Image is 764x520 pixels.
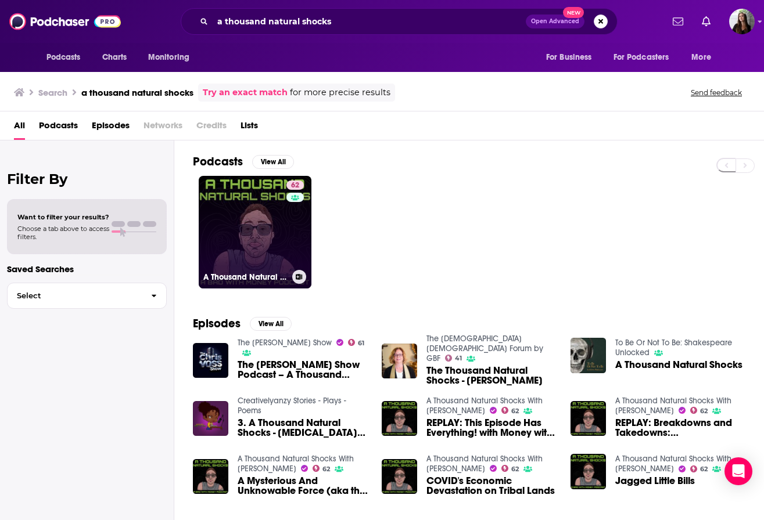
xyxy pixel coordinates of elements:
span: REPLAY: This Episode Has Everything! with Money with [PERSON_NAME] [426,418,557,438]
a: Podcasts [39,116,78,140]
a: Podchaser - Follow, Share and Rate Podcasts [9,10,121,32]
a: 3. A Thousand Natural Shocks - Sickle-Cell September [YA Novel Extract] [238,418,368,438]
a: 62 [690,407,708,414]
span: New [563,7,584,18]
div: Open Intercom Messenger [724,457,752,485]
h2: Podcasts [193,154,243,169]
h2: Episodes [193,316,241,331]
a: The Chris Voss Show Podcast – A Thousand Natural Shocks by Omar Hussain [238,360,368,380]
a: A Thousand Natural Shocks [615,360,743,370]
span: Open Advanced [531,19,579,24]
h3: A Thousand Natural Shocks With [PERSON_NAME] [203,272,288,282]
span: 61 [358,341,364,346]
a: REPLAY: This Episode Has Everything! with Money with Katie [426,418,557,438]
a: A Thousand Natural Shocks With Gabe S. Dunn [615,396,731,416]
img: Jagged Little Bills [571,454,606,489]
a: A Mysterious And Unknowable Force (aka the Stock Market) [238,476,368,496]
span: For Business [546,49,592,66]
h2: Filter By [7,171,167,187]
a: To Be Or Not To Be: Shakespeare Unlocked [615,338,732,358]
img: REPLAY: This Episode Has Everything! with Money with Katie [382,401,417,436]
span: The [PERSON_NAME] Show Podcast – A Thousand Natural Shocks by [PERSON_NAME] [238,360,368,380]
a: The Chris Voss Show [238,338,332,348]
a: The Gay Buddhist Forum by GBF [426,334,543,363]
span: 3. A Thousand Natural Shocks - [MEDICAL_DATA] September [YA Novel Extract] [238,418,368,438]
span: 62 [322,467,330,472]
span: 41 [455,356,462,361]
button: Send feedback [687,88,745,98]
a: Jagged Little Bills [615,476,695,486]
span: 62 [511,467,519,472]
img: 3. A Thousand Natural Shocks - Sickle-Cell September [YA Novel Extract] [193,401,228,436]
span: Want to filter your results? [17,213,109,221]
h3: Search [38,87,67,98]
a: A Thousand Natural Shocks With Gabe S. Dunn [238,454,354,474]
a: 62 [286,180,304,190]
span: Choose a tab above to access filters. [17,225,109,241]
div: Search podcasts, credits, & more... [181,8,618,35]
a: 62A Thousand Natural Shocks With [PERSON_NAME] [199,176,311,288]
a: All [14,116,25,140]
span: Charts [102,49,127,66]
p: Saved Searches [7,263,167,275]
button: open menu [606,46,686,68]
a: PodcastsView All [193,154,294,169]
a: 62 [501,465,519,472]
span: 62 [700,409,708,414]
img: REPLAY: Breakdowns and Takedowns: Jim Cramer's "Stay Mad For Life" with Kara Perez [571,401,606,436]
span: Networks [144,116,182,140]
h3: a thousand natural shocks [81,87,193,98]
a: A Thousand Natural Shocks With Gabe S. Dunn [426,454,543,474]
span: 62 [700,467,708,472]
img: The Thousand Natural Shocks - Laura Burges [382,344,417,379]
img: User Profile [729,9,755,34]
img: A Mysterious And Unknowable Force (aka the Stock Market) [193,459,228,494]
button: View All [252,155,294,169]
a: A Thousand Natural Shocks With Gabe S. Dunn [615,454,731,474]
button: View All [250,317,292,331]
span: Monitoring [148,49,189,66]
a: Try an exact match [203,86,288,99]
button: Open AdvancedNew [526,15,584,28]
span: Lists [241,116,258,140]
button: open menu [683,46,726,68]
span: Podcasts [46,49,81,66]
button: open menu [140,46,205,68]
img: COVID's Economic Devastation on Tribal Lands [382,459,417,494]
button: Select [7,283,167,309]
a: The Thousand Natural Shocks - Laura Burges [426,366,557,385]
a: Creativelyanzy Stories - Plays - Poems [238,396,346,416]
a: 62 [313,465,331,472]
span: More [691,49,711,66]
button: open menu [38,46,96,68]
button: Show profile menu [729,9,755,34]
span: For Podcasters [614,49,669,66]
a: A Thousand Natural Shocks With Gabe S. Dunn [426,396,543,416]
span: 62 [291,180,299,192]
span: Select [8,292,142,299]
a: COVID's Economic Devastation on Tribal Lands [426,476,557,496]
a: 41 [445,355,462,362]
span: Credits [196,116,227,140]
span: Logged in as bnmartinn [729,9,755,34]
a: Charts [95,46,134,68]
img: The Chris Voss Show Podcast – A Thousand Natural Shocks by Omar Hussain [193,343,228,378]
span: Episodes [92,116,130,140]
span: The Thousand Natural Shocks - [PERSON_NAME] [426,366,557,385]
span: 62 [511,409,519,414]
button: open menu [538,46,607,68]
a: A Thousand Natural Shocks [571,338,606,373]
a: 62 [501,407,519,414]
